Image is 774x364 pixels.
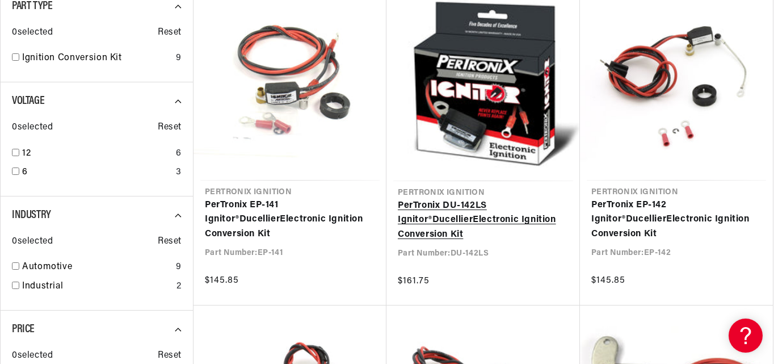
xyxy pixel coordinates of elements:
[176,51,182,66] div: 9
[205,198,375,242] a: PerTronix EP-141 Ignitor®DucellierElectronic Ignition Conversion Kit
[12,235,53,249] span: 0 selected
[22,165,171,180] a: 6
[591,198,762,242] a: PerTronix EP-142 Ignitor®DucellierElectronic Ignition Conversion Kit
[12,120,53,135] span: 0 selected
[12,26,53,40] span: 0 selected
[176,165,182,180] div: 3
[22,260,171,275] a: Automotive
[12,210,51,221] span: Industry
[12,349,53,363] span: 0 selected
[176,260,182,275] div: 9
[176,279,182,294] div: 2
[12,324,35,335] span: Price
[158,349,182,363] span: Reset
[22,51,171,66] a: Ignition Conversion Kit
[22,279,172,294] a: Industrial
[12,95,44,107] span: Voltage
[158,120,182,135] span: Reset
[176,147,182,161] div: 6
[158,235,182,249] span: Reset
[398,199,569,242] a: PerTronix DU-142LS Ignitor®DucellierElectronic Ignition Conversion Kit
[158,26,182,40] span: Reset
[22,147,171,161] a: 12
[12,1,52,12] span: Part Type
